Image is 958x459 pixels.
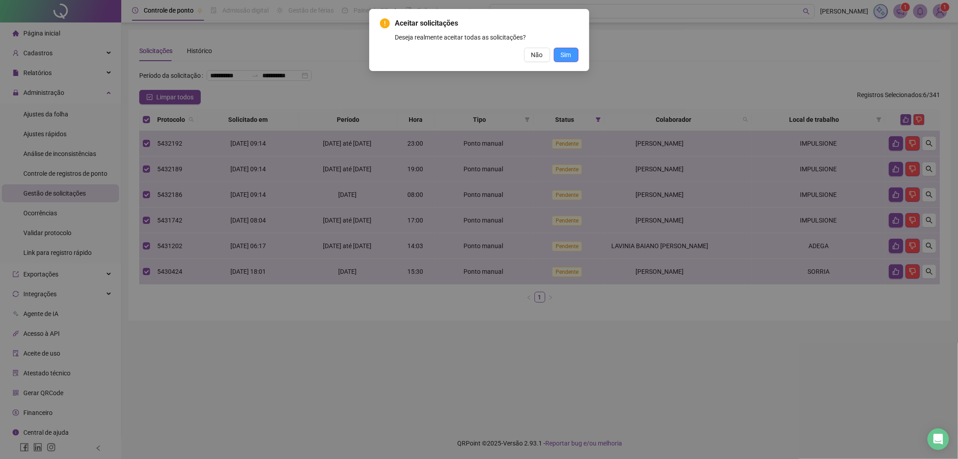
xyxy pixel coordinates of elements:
span: Sim [561,50,571,60]
span: Aceitar solicitações [395,18,578,29]
button: Sim [554,48,578,62]
div: Deseja realmente aceitar todas as solicitações? [395,32,578,42]
button: Não [524,48,550,62]
span: Não [531,50,543,60]
span: exclamation-circle [380,18,390,28]
div: Open Intercom Messenger [927,428,949,450]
